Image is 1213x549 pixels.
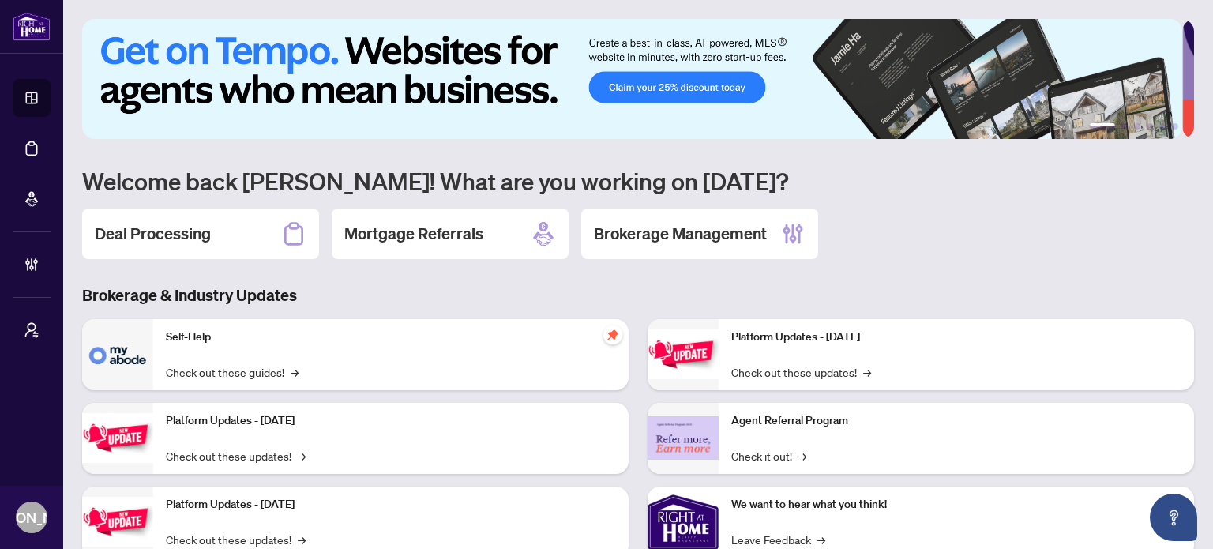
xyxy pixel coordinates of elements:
p: Self-Help [166,329,616,346]
button: 5 [1159,123,1166,130]
h2: Mortgage Referrals [344,223,483,245]
a: Leave Feedback→ [731,531,825,548]
p: Platform Updates - [DATE] [166,412,616,430]
button: 2 [1121,123,1128,130]
img: Platform Updates - July 21, 2025 [82,497,153,547]
button: 6 [1172,123,1178,130]
a: Check out these updates!→ [731,363,871,381]
span: pushpin [603,325,622,344]
h3: Brokerage & Industry Updates [82,284,1194,306]
p: Agent Referral Program [731,412,1181,430]
h1: Welcome back [PERSON_NAME]! What are you working on [DATE]? [82,166,1194,196]
a: Check out these guides!→ [166,363,299,381]
a: Check out these updates!→ [166,447,306,464]
span: → [298,447,306,464]
img: Platform Updates - June 23, 2025 [648,329,719,379]
span: → [798,447,806,464]
a: Check it out!→ [731,447,806,464]
button: 1 [1090,123,1115,130]
button: 4 [1147,123,1153,130]
span: → [817,531,825,548]
button: 3 [1134,123,1140,130]
p: Platform Updates - [DATE] [166,496,616,513]
p: Platform Updates - [DATE] [731,329,1181,346]
span: user-switch [24,322,39,338]
h2: Brokerage Management [594,223,767,245]
img: Platform Updates - September 16, 2025 [82,413,153,463]
span: → [298,531,306,548]
p: We want to hear what you think! [731,496,1181,513]
img: logo [13,12,51,41]
span: → [863,363,871,381]
a: Check out these updates!→ [166,531,306,548]
img: Agent Referral Program [648,416,719,460]
button: Open asap [1150,494,1197,541]
span: → [291,363,299,381]
img: Self-Help [82,319,153,390]
h2: Deal Processing [95,223,211,245]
